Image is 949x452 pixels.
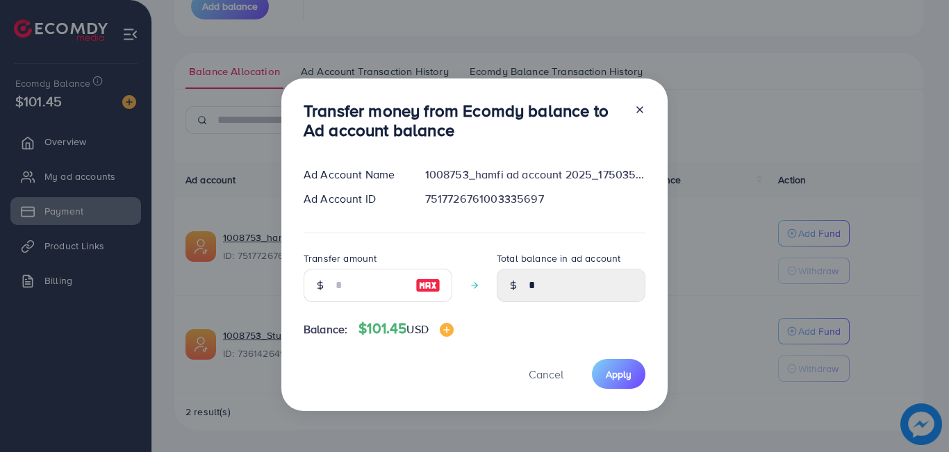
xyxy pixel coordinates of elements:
img: image [440,323,454,337]
span: Balance: [304,321,347,337]
label: Transfer amount [304,251,377,265]
button: Cancel [511,359,581,389]
div: Ad Account Name [292,167,414,183]
button: Apply [592,359,645,389]
h4: $101.45 [358,320,454,337]
span: USD [406,321,428,337]
img: image [415,277,440,294]
span: Apply [606,367,632,381]
label: Total balance in ad account [497,251,620,265]
div: Ad Account ID [292,191,414,207]
div: 1008753_hamfi ad account 2025_1750357175489 [414,167,657,183]
span: Cancel [529,367,563,382]
h3: Transfer money from Ecomdy balance to Ad account balance [304,101,623,141]
div: 7517726761003335697 [414,191,657,207]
